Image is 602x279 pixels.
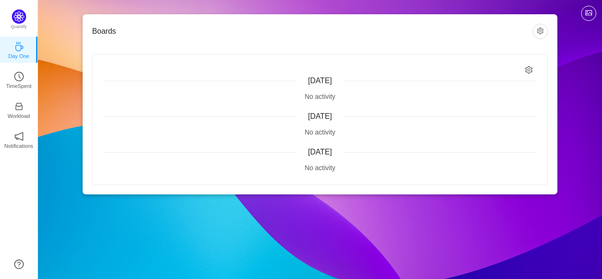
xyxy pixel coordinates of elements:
i: icon: setting [525,66,533,74]
span: [DATE] [308,112,332,120]
i: icon: coffee [14,42,24,51]
a: icon: clock-circleTimeSpent [14,75,24,84]
img: Quantify [12,10,26,24]
p: Quantify [11,24,27,30]
span: [DATE] [308,77,332,85]
div: No activity [104,127,536,137]
p: Notifications [4,142,33,150]
a: icon: question-circle [14,260,24,269]
h3: Boards [92,27,533,36]
p: Day One [8,52,29,60]
a: icon: inboxWorkload [14,105,24,114]
a: icon: notificationNotifications [14,135,24,144]
button: icon: setting [533,24,548,39]
p: TimeSpent [6,82,32,90]
i: icon: inbox [14,102,24,111]
span: [DATE] [308,148,332,156]
button: icon: picture [581,6,596,21]
i: icon: notification [14,132,24,141]
div: No activity [104,92,536,102]
a: icon: coffeeDay One [14,45,24,54]
i: icon: clock-circle [14,72,24,81]
div: No activity [104,163,536,173]
p: Workload [8,112,30,120]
